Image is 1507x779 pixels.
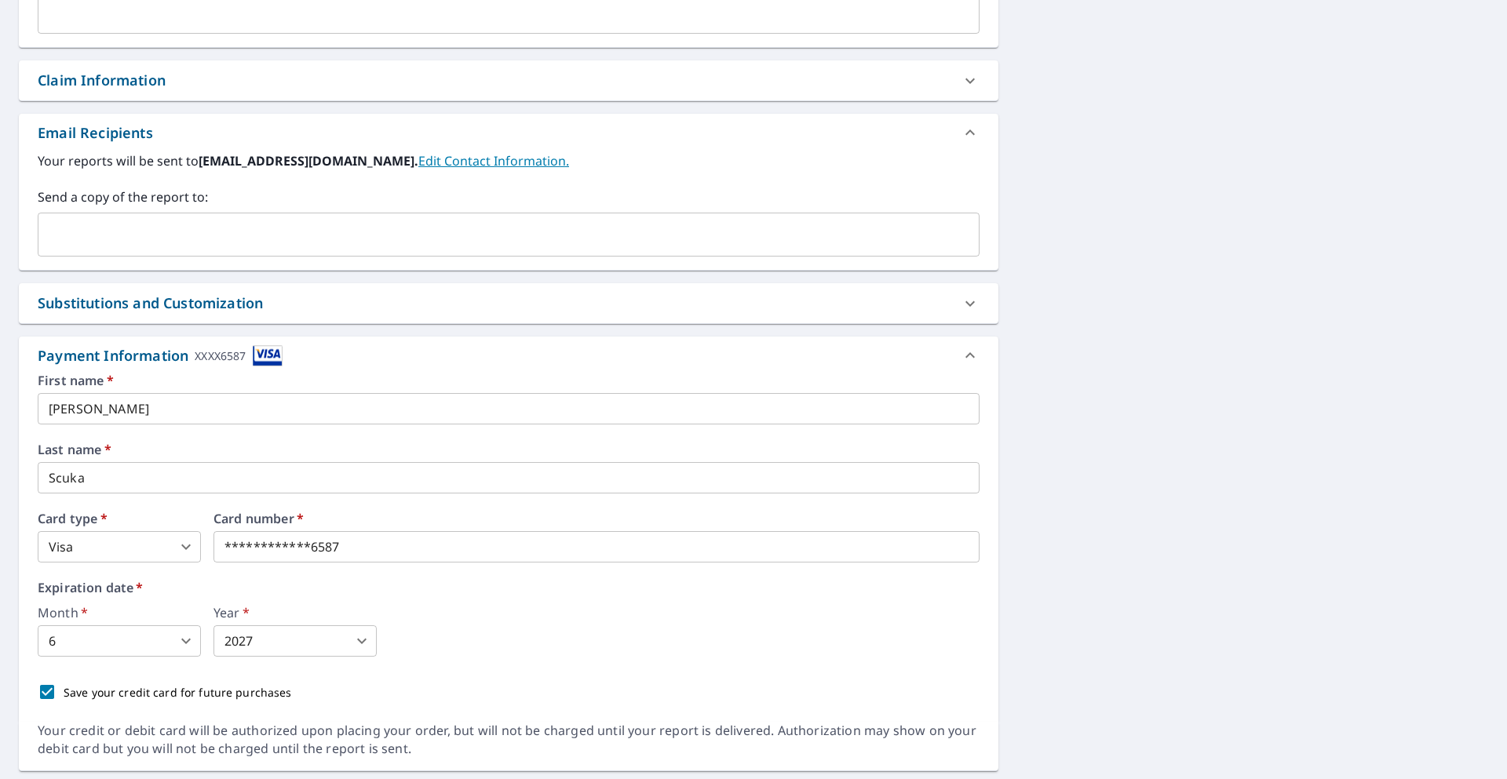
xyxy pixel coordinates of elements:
div: Substitutions and Customization [38,293,263,314]
p: Save your credit card for future purchases [64,684,292,701]
div: XXXX6587 [195,345,246,366]
label: First name [38,374,980,387]
label: Last name [38,443,980,456]
label: Card type [38,512,201,525]
div: Your credit or debit card will be authorized upon placing your order, but will not be charged unt... [38,722,980,758]
div: Claim Information [19,60,998,100]
b: [EMAIL_ADDRESS][DOMAIN_NAME]. [199,152,418,169]
div: Payment InformationXXXX6587cardImage [19,337,998,374]
div: 2027 [213,625,377,657]
div: 6 [38,625,201,657]
div: Visa [38,531,201,562]
label: Send a copy of the report to: [38,187,980,206]
label: Your reports will be sent to [38,151,980,170]
label: Expiration date [38,581,980,594]
label: Year [213,606,377,619]
a: EditContactInfo [418,152,569,169]
div: Email Recipients [38,122,153,144]
label: Card number [213,512,980,525]
div: Claim Information [38,70,166,91]
img: cardImage [253,345,283,366]
div: Email Recipients [19,114,998,151]
label: Month [38,606,201,619]
div: Payment Information [38,345,283,366]
div: Substitutions and Customization [19,283,998,323]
